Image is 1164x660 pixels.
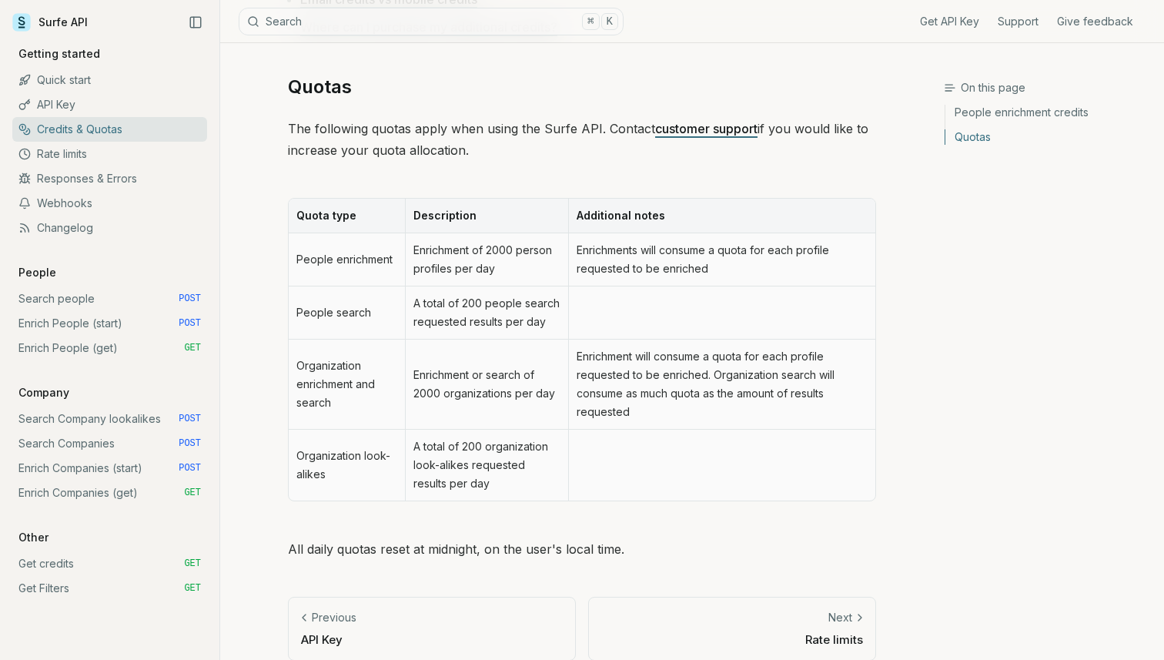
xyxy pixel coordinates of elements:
[12,407,207,431] a: Search Company lookalikes POST
[12,551,207,576] a: Get credits GET
[184,487,201,499] span: GET
[289,233,405,286] td: People enrichment
[12,311,207,336] a: Enrich People (start) POST
[12,576,207,601] a: Get Filters GET
[945,105,1152,125] a: People enrichment credits
[945,125,1152,145] a: Quotas
[405,430,568,501] td: A total of 200 organization look-alikes requested results per day
[12,166,207,191] a: Responses & Errors
[12,68,207,92] a: Quick start
[655,121,758,136] a: customer support
[920,14,979,29] a: Get API Key
[12,456,207,481] a: Enrich Companies (start) POST
[12,481,207,505] a: Enrich Companies (get) GET
[301,632,563,648] p: API Key
[179,293,201,305] span: POST
[12,265,62,280] p: People
[179,462,201,474] span: POST
[184,342,201,354] span: GET
[289,286,405,340] td: People search
[179,413,201,425] span: POST
[184,11,207,34] button: Collapse Sidebar
[12,385,75,400] p: Company
[405,340,568,430] td: Enrichment or search of 2000 organizations per day
[944,80,1152,95] h3: On this page
[12,117,207,142] a: Credits & Quotas
[289,430,405,501] td: Organization look-alikes
[12,431,207,456] a: Search Companies POST
[289,340,405,430] td: Organization enrichment and search
[288,538,876,560] p: All daily quotas reset at midnight, on the user's local time.
[179,317,201,330] span: POST
[405,199,568,233] th: Description
[405,286,568,340] td: A total of 200 people search requested results per day
[12,336,207,360] a: Enrich People (get) GET
[601,632,863,648] p: Rate limits
[312,610,356,625] p: Previous
[12,286,207,311] a: Search people POST
[12,530,55,545] p: Other
[184,558,201,570] span: GET
[12,92,207,117] a: API Key
[184,582,201,595] span: GET
[568,199,875,233] th: Additional notes
[582,13,599,30] kbd: ⌘
[568,233,875,286] td: Enrichments will consume a quota for each profile requested to be enriched
[12,11,88,34] a: Surfe API
[289,199,405,233] th: Quota type
[998,14,1039,29] a: Support
[179,437,201,450] span: POST
[12,216,207,240] a: Changelog
[12,191,207,216] a: Webhooks
[239,8,624,35] button: Search⌘K
[828,610,852,625] p: Next
[568,340,875,430] td: Enrichment will consume a quota for each profile requested to be enriched. Organization search wi...
[405,233,568,286] td: Enrichment of 2000 person profiles per day
[288,75,352,99] a: Quotas
[288,118,876,161] p: The following quotas apply when using the Surfe API. Contact if you would like to increase your q...
[12,46,106,62] p: Getting started
[1057,14,1133,29] a: Give feedback
[12,142,207,166] a: Rate limits
[601,13,618,30] kbd: K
